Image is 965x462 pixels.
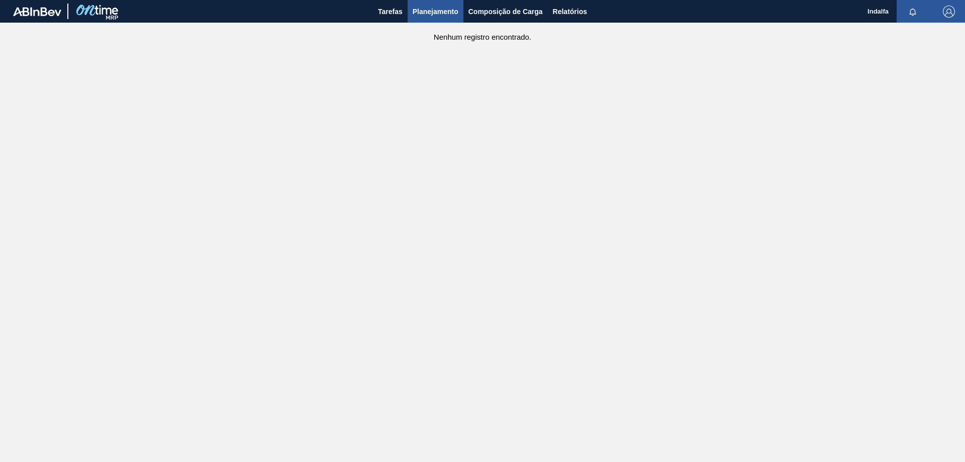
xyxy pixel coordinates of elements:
img: Logout [943,6,955,18]
span: Tarefas [378,6,403,18]
span: Composição de Carga [468,6,543,18]
span: Planejamento [413,6,458,18]
button: Notificações [897,5,929,19]
span: Relatórios [553,6,587,18]
img: TNhmsLtSVTkK8tSr43FrP2fwEKptu5GPRR3wAAAABJRU5ErkJggg== [13,7,61,16]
